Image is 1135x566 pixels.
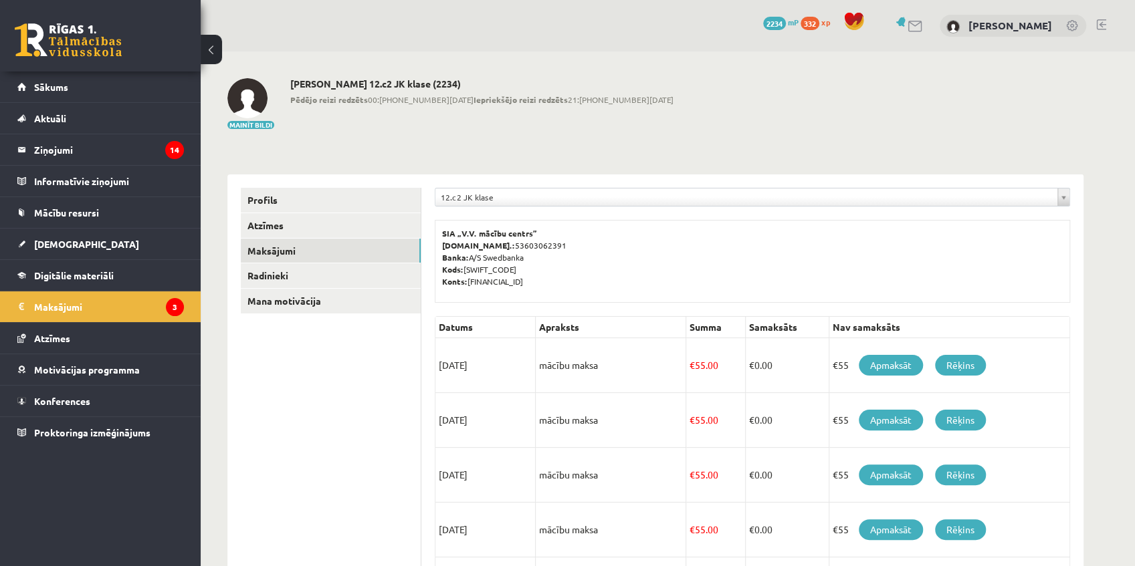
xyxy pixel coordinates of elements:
a: Mācību resursi [17,197,184,228]
span: € [749,468,754,480]
a: Atzīmes [17,323,184,353]
a: Rēķins [935,410,986,430]
a: Profils [241,188,421,213]
a: Ziņojumi14 [17,134,184,165]
a: Aktuāli [17,103,184,134]
a: Konferences [17,386,184,416]
p: 53603062391 A/S Swedbanka [SWIFT_CODE] [FINANCIAL_ID] [442,227,1063,287]
a: Apmaksāt [859,519,923,540]
span: [DEMOGRAPHIC_DATA] [34,238,139,250]
td: mācību maksa [536,503,686,557]
th: Samaksāts [745,317,829,338]
td: [DATE] [435,338,536,393]
a: Digitālie materiāli [17,260,184,291]
a: 332 xp [801,17,837,27]
span: Proktoringa izmēģinājums [34,426,150,438]
a: Apmaksāt [859,355,923,376]
b: Kods: [442,264,463,275]
span: € [690,359,695,371]
a: [PERSON_NAME] [968,19,1052,32]
td: €55 [829,448,1069,503]
b: [DOMAIN_NAME].: [442,240,515,251]
td: 55.00 [686,448,746,503]
i: 3 [166,298,184,316]
legend: Informatīvie ziņojumi [34,166,184,196]
span: 12.c2 JK klase [441,188,1052,206]
a: Apmaksāt [859,464,923,485]
td: €55 [829,393,1069,448]
legend: Ziņojumi [34,134,184,165]
span: 2234 [763,17,786,30]
a: Motivācijas programma [17,354,184,385]
b: Iepriekšējo reizi redzēts [474,94,568,105]
td: mācību maksa [536,448,686,503]
b: Pēdējo reizi redzēts [290,94,368,105]
span: € [749,523,754,535]
a: 12.c2 JK klase [435,188,1069,206]
td: [DATE] [435,393,536,448]
a: Radinieki [241,263,421,288]
th: Datums [435,317,536,338]
a: Apmaksāt [859,410,923,430]
img: Daniels Strazds [227,78,268,118]
img: Daniels Strazds [946,20,960,33]
a: Rēķins [935,355,986,376]
span: Sākums [34,81,68,93]
a: [DEMOGRAPHIC_DATA] [17,229,184,259]
i: 14 [165,141,184,159]
a: Mana motivācija [241,289,421,313]
a: Informatīvie ziņojumi [17,166,184,196]
a: Rīgas 1. Tālmācības vidusskola [15,23,122,57]
span: € [690,468,695,480]
a: 2234 mP [763,17,799,27]
legend: Maksājumi [34,291,184,322]
td: 0.00 [745,338,829,393]
td: 55.00 [686,503,746,557]
td: 0.00 [745,503,829,557]
a: Atzīmes [241,213,421,238]
td: [DATE] [435,448,536,503]
span: Konferences [34,395,90,407]
td: €55 [829,338,1069,393]
h2: [PERSON_NAME] 12.c2 JK klase (2234) [290,78,674,90]
td: €55 [829,503,1069,557]
span: € [749,359,754,371]
b: Banka: [442,252,469,263]
th: Summa [686,317,746,338]
span: € [749,414,754,426]
button: Mainīt bildi [227,121,274,129]
th: Nav samaksāts [829,317,1069,338]
td: 0.00 [745,448,829,503]
span: Mācību resursi [34,206,99,219]
span: Digitālie materiāli [34,269,114,281]
td: [DATE] [435,503,536,557]
td: mācību maksa [536,338,686,393]
th: Apraksts [536,317,686,338]
a: Maksājumi3 [17,291,184,322]
span: 00:[PHONE_NUMBER][DATE] 21:[PHONE_NUMBER][DATE] [290,94,674,106]
span: 332 [801,17,819,30]
span: Atzīmes [34,332,70,344]
a: Rēķins [935,519,986,540]
a: Rēķins [935,464,986,485]
span: € [690,414,695,426]
span: Aktuāli [34,112,66,124]
span: Motivācijas programma [34,364,140,376]
a: Sākums [17,72,184,102]
b: SIA „V.V. mācību centrs” [442,228,538,239]
b: Konts: [442,276,468,287]
td: 0.00 [745,393,829,448]
td: 55.00 [686,393,746,448]
td: mācību maksa [536,393,686,448]
td: 55.00 [686,338,746,393]
span: mP [788,17,799,27]
a: Proktoringa izmēģinājums [17,417,184,448]
span: € [690,523,695,535]
span: xp [821,17,830,27]
a: Maksājumi [241,239,421,263]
